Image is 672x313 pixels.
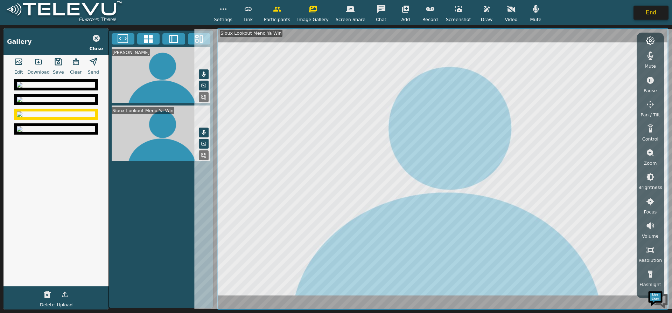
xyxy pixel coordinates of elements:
[644,209,657,215] span: Focus
[214,16,232,23] span: Settings
[199,128,209,137] button: Mute
[14,69,23,75] span: Edit
[17,126,95,132] img: fa07c62d-0e99-4d14-9c41-39fef7b297ea
[422,16,438,23] span: Record
[70,69,82,75] span: Clear
[481,16,492,23] span: Draw
[112,49,150,56] div: [PERSON_NAME]
[36,37,118,46] div: Chat with us now
[115,4,132,20] div: Minimize live chat window
[401,16,410,23] span: Add
[244,16,253,23] span: Link
[376,16,386,23] span: Chat
[638,184,662,191] span: Brightness
[3,191,133,216] textarea: Type your message and hit 'Enter'
[112,33,134,45] button: Fullscreen
[633,6,668,20] button: End
[17,82,95,88] img: 092e6207-a3c2-4b84-8f8d-2a77aea14cad
[112,107,174,114] div: Sioux Lookout Meno Ya Win
[88,69,99,75] span: Send
[644,87,657,94] span: Pause
[642,136,658,142] span: Control
[639,281,661,288] span: Flashlight
[188,33,211,45] button: Three Window Medium
[644,160,657,166] span: Zoom
[530,16,541,23] span: Mute
[645,63,656,69] span: Mute
[199,69,209,79] button: Mute
[137,33,160,45] button: 4x4
[640,111,660,118] span: Pan / Tilt
[17,111,95,117] img: 113f26a2-8c77-424c-b851-1b9b2b49cde9
[647,288,668,309] img: Chat Widget
[17,97,95,102] img: 3d806310-56b0-4d70-80b5-8dbee6aeb7bc
[642,233,659,239] span: Volume
[264,16,290,23] span: Participants
[40,301,55,308] span: Delete
[220,30,282,36] div: Sioux Lookout Meno Ya Win
[199,139,209,149] button: Picture in Picture
[12,33,29,50] img: d_736959983_company_1615157101543_736959983
[56,287,73,301] button: Upload
[162,33,185,45] button: Two Window Medium
[53,69,64,75] span: Save
[57,301,73,308] span: Upload
[505,16,518,23] span: Video
[90,45,103,52] span: Close
[446,16,471,23] span: Screenshot
[638,257,662,264] span: Resolution
[199,150,209,160] button: Replace Feed
[336,16,365,23] span: Screen Share
[297,16,329,23] span: Image Gallery
[41,88,97,159] span: We're online!
[27,69,50,75] span: Download
[199,81,209,90] button: Picture in Picture
[199,92,209,102] button: Replace Feed
[7,37,31,46] div: Gallery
